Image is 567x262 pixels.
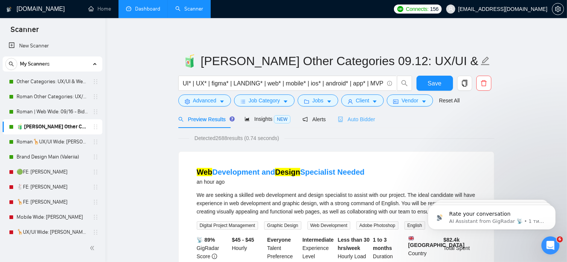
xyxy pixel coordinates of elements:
li: New Scanner [3,38,102,53]
span: Connects: [406,5,429,13]
span: double-left [90,244,97,252]
span: Advanced [193,96,216,105]
button: delete [476,76,491,91]
span: holder [93,109,99,115]
b: Less than 30 hrs/week [338,237,370,251]
span: user [448,6,453,12]
a: Mobile Wide: [PERSON_NAME] [17,210,88,225]
span: area-chart [245,116,250,122]
button: setting [552,3,564,15]
div: Hourly Load [336,236,372,260]
a: Roman | Web Wide: 09/16 - Bid in Range [17,104,88,119]
span: Web Development [307,221,351,230]
span: search [397,80,412,87]
span: English [404,221,425,230]
span: search [178,117,184,122]
span: Scanner [5,24,45,40]
span: Adobe Photoshop [356,221,398,230]
span: holder [93,154,99,160]
span: caret-down [219,99,225,104]
span: caret-down [327,99,332,104]
span: Graphic Design [264,221,301,230]
span: info-circle [212,254,217,259]
a: Roman Other Categories: UX/UI & Web design copy [PERSON_NAME] [17,89,88,104]
span: Detected 2688 results (0.74 seconds) [189,134,284,142]
span: We are seeking a skilled web development and design specialist to assist with our project. The id... [197,192,475,215]
div: Total Spent [442,236,477,260]
button: folderJobscaret-down [298,94,338,107]
button: barsJob Categorycaret-down [234,94,295,107]
span: Client [356,96,369,105]
span: bars [240,99,246,104]
span: user [348,99,353,104]
span: holder [93,229,99,235]
a: Other Categories: UX/UI & Web design [PERSON_NAME] [17,74,88,89]
mark: Design [275,168,300,176]
span: copy [458,80,472,87]
span: holder [93,199,99,205]
span: holder [93,184,99,190]
iframe: Intercom notifications повідомлення [417,189,567,242]
a: 🐇FE: [PERSON_NAME] [17,180,88,195]
a: dashboardDashboard [126,6,160,12]
span: Auto Bidder [338,116,375,122]
span: delete [477,80,491,87]
div: Talent Preference [266,236,301,260]
span: idcard [393,99,398,104]
div: GigRadar Score [195,236,231,260]
mark: Web [197,168,213,176]
button: copy [457,76,472,91]
b: 📡 89% [197,237,215,243]
span: holder [93,124,99,130]
span: Insights [245,116,290,122]
div: Duration [371,236,407,260]
span: search [6,61,17,67]
span: Preview Results [178,116,233,122]
span: Digital Project Management [197,221,258,230]
span: 156 [430,5,438,13]
button: Save [417,76,453,91]
a: 🦒FE: [PERSON_NAME] [17,195,88,210]
span: caret-down [421,99,427,104]
img: logo [6,3,12,15]
span: setting [185,99,190,104]
span: holder [93,94,99,100]
button: idcardVendorcaret-down [387,94,433,107]
span: edit [480,56,490,66]
span: setting [552,6,564,12]
span: holder [93,79,99,85]
b: Intermediate [303,237,334,243]
span: holder [93,169,99,175]
span: Vendor [401,96,418,105]
div: Tooltip anchor [229,116,236,122]
button: search [397,76,412,91]
a: searchScanner [175,6,203,12]
div: Hourly [230,236,266,260]
a: New Scanner [9,38,96,53]
a: homeHome [88,6,111,12]
a: setting [552,6,564,12]
a: 🧃 [PERSON_NAME] Other Categories 09.12: UX/UI & Web design [17,119,88,134]
input: Search Freelance Jobs... [183,79,384,88]
img: upwork-logo.png [397,6,403,12]
span: caret-down [372,99,377,104]
b: 1 to 3 months [373,237,392,251]
span: Jobs [312,96,324,105]
span: notification [303,117,308,122]
img: 🇬🇧 [409,236,414,241]
span: caret-down [283,99,288,104]
button: userClientcaret-down [341,94,384,107]
b: Everyone [267,237,291,243]
a: 🦒UX/UI Wide: [PERSON_NAME] 03/07 old [17,225,88,240]
div: Country [407,236,442,260]
div: an hour ago [197,177,365,186]
a: Reset All [439,96,460,105]
span: Job Category [249,96,280,105]
b: $45 - $45 [232,237,254,243]
a: Brand Design Main (Valeriia) [17,149,88,165]
a: WebDevelopment andDesignSpecialist Needed [197,168,365,176]
span: robot [338,117,343,122]
span: holder [93,214,99,220]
